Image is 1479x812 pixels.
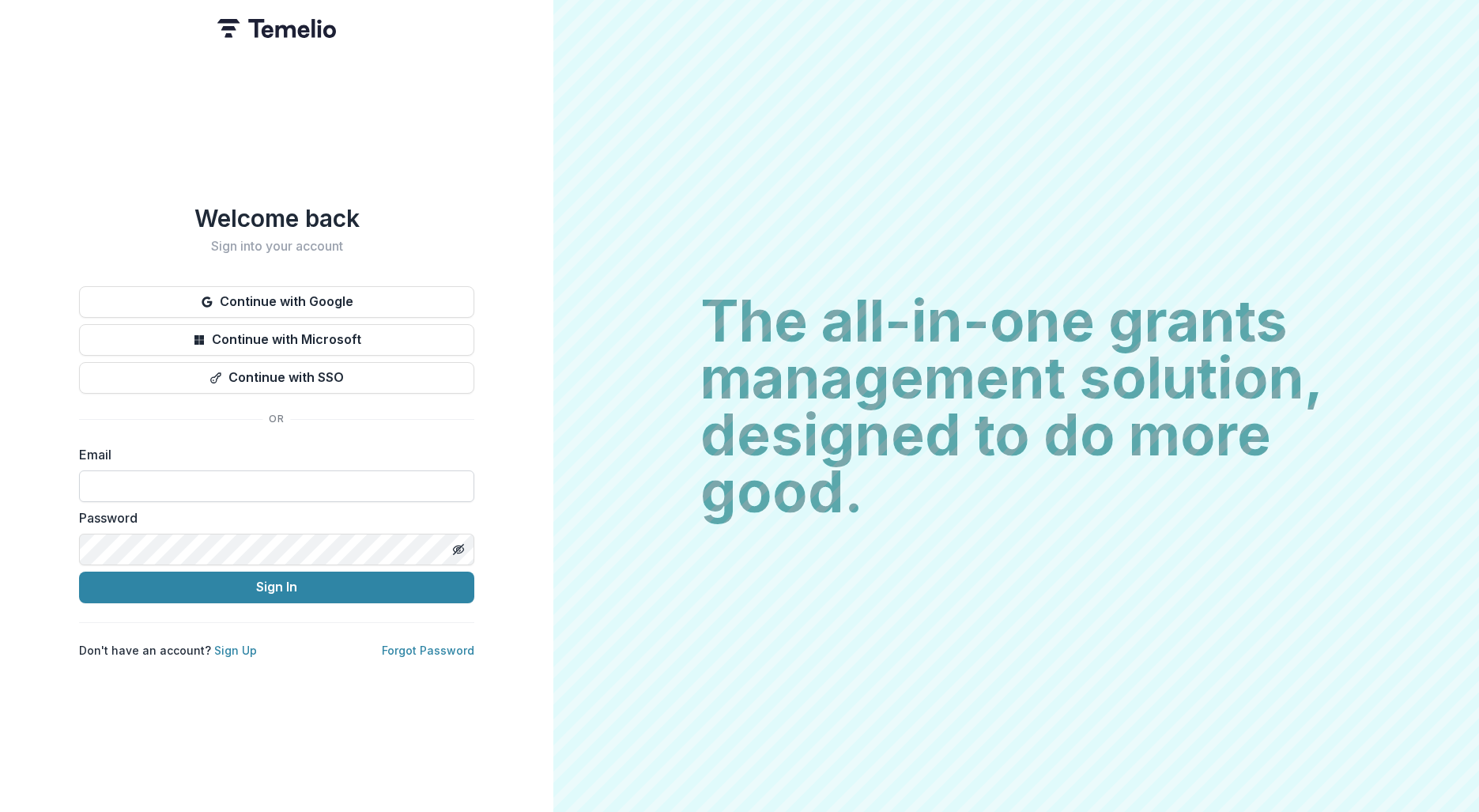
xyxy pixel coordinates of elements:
[79,445,465,464] label: Email
[214,644,257,657] a: Sign Up
[79,324,474,356] button: Continue with Microsoft
[79,572,474,603] button: Sign In
[446,537,471,562] button: Toggle password visibility
[79,642,257,659] p: Don't have an account?
[79,362,474,394] button: Continue with SSO
[382,644,474,657] a: Forgot Password
[79,204,474,232] h1: Welcome back
[217,19,336,38] img: Temelio
[79,508,465,527] label: Password
[79,239,474,254] h2: Sign into your account
[79,286,474,318] button: Continue with Google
